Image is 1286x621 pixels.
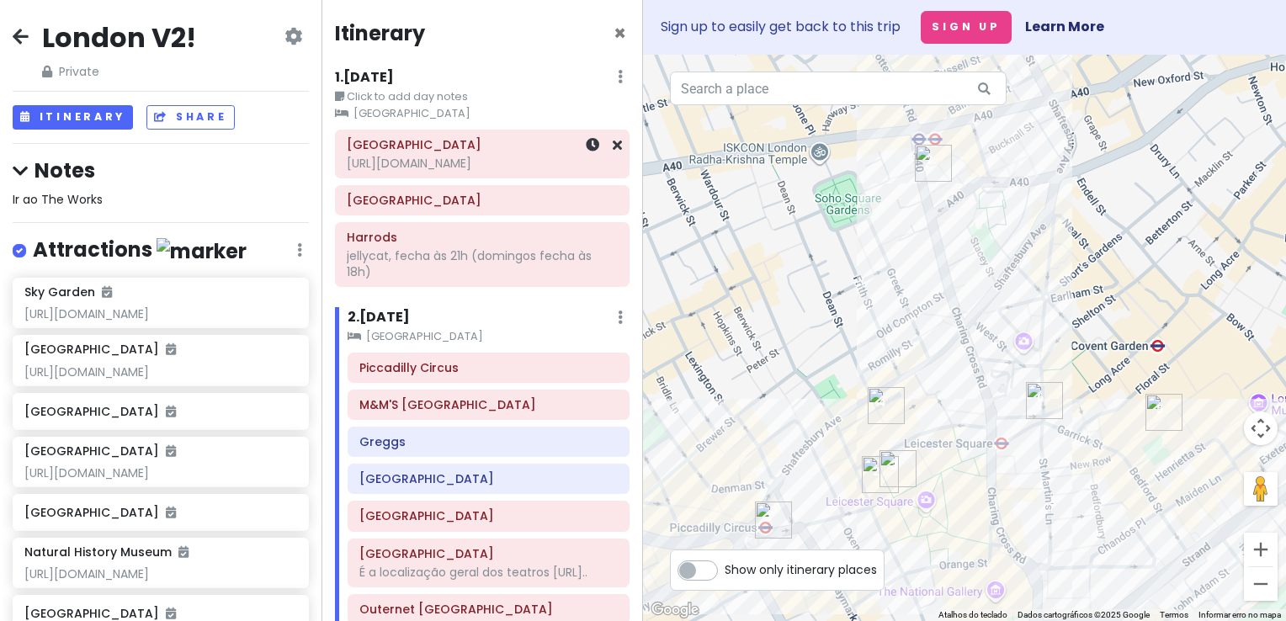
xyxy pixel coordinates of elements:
[921,11,1012,44] button: Sign Up
[42,20,196,56] h2: London V2!
[1026,382,1063,419] div: West End
[359,360,618,375] h6: Piccadilly Circus
[24,364,296,379] div: [URL][DOMAIN_NAME]
[614,24,626,44] button: Close
[348,328,630,345] small: [GEOGRAPHIC_DATA]
[335,105,630,122] small: [GEOGRAPHIC_DATA]
[359,546,618,561] h6: West End
[33,236,247,264] h4: Attractions
[178,546,189,558] i: Added to itinerary
[102,286,112,298] i: Added to itinerary
[586,135,599,155] a: Set a time
[347,137,618,152] h6: Hyde Park
[359,565,618,580] div: É a localização geral dos teatros [URL]..
[938,609,1007,621] button: Atalhos do teclado
[24,505,296,520] h6: [GEOGRAPHIC_DATA]
[166,445,176,457] i: Added to itinerary
[359,471,618,486] h6: Chinatown
[359,397,618,412] h6: M&M'S London
[647,599,703,621] a: Abrir esta área no Google Maps (abre uma nova janela)
[335,88,630,105] small: Click to add day notes
[879,450,917,487] div: Greggs
[1244,472,1278,506] button: Arraste o Pegman até o mapa para abrir o Street View
[647,599,703,621] img: Google
[348,309,410,326] h6: 2 . [DATE]
[13,191,103,208] span: Ir ao The Works
[1145,394,1182,431] div: Covent Garden
[347,230,618,245] h6: Harrods
[359,434,618,449] h6: Greggs
[725,560,877,579] span: Show only itinerary places
[13,157,309,183] h4: Notes
[347,156,618,171] div: [URL][DOMAIN_NAME]
[347,193,618,208] h6: Kensington Gardens
[868,387,905,424] div: Chinatown
[24,284,112,300] h6: Sky Garden
[24,404,296,419] h6: [GEOGRAPHIC_DATA]
[347,248,618,279] div: jellycat, fecha às 21h (domingos fecha às 18h)
[755,502,792,539] div: Piccadilly Circus
[1018,610,1150,619] span: Dados cartográficos ©2025 Google
[166,343,176,355] i: Added to itinerary
[1244,533,1278,566] button: Aumentar o zoom
[24,443,176,459] h6: [GEOGRAPHIC_DATA]
[24,306,296,321] div: [URL][DOMAIN_NAME]
[1244,411,1278,445] button: Controles da câmera no mapa
[1198,610,1281,619] a: Informar erro no mapa
[42,62,196,81] span: Private
[146,105,234,130] button: Share
[335,20,425,46] h4: Itinerary
[359,602,618,617] h6: Outernet London
[24,606,296,621] h6: [GEOGRAPHIC_DATA]
[24,465,296,480] div: [URL][DOMAIN_NAME]
[915,145,952,182] div: Outernet London
[1025,17,1104,36] a: Learn More
[1160,610,1188,619] a: Termos (abre em uma nova guia)
[24,342,176,357] h6: [GEOGRAPHIC_DATA]
[157,238,247,264] img: marker
[24,544,189,560] h6: Natural History Museum
[24,566,296,581] div: [URL][DOMAIN_NAME]
[166,406,176,417] i: Added to itinerary
[359,508,618,523] h6: Covent Garden
[335,69,394,87] h6: 1 . [DATE]
[166,608,176,619] i: Added to itinerary
[614,19,626,47] span: Close itinerary
[862,456,899,493] div: M&M'S London
[670,72,1007,105] input: Search a place
[13,105,133,130] button: Itinerary
[166,507,176,518] i: Added to itinerary
[613,135,622,155] a: Remove from day
[1244,567,1278,601] button: Diminuir o zoom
